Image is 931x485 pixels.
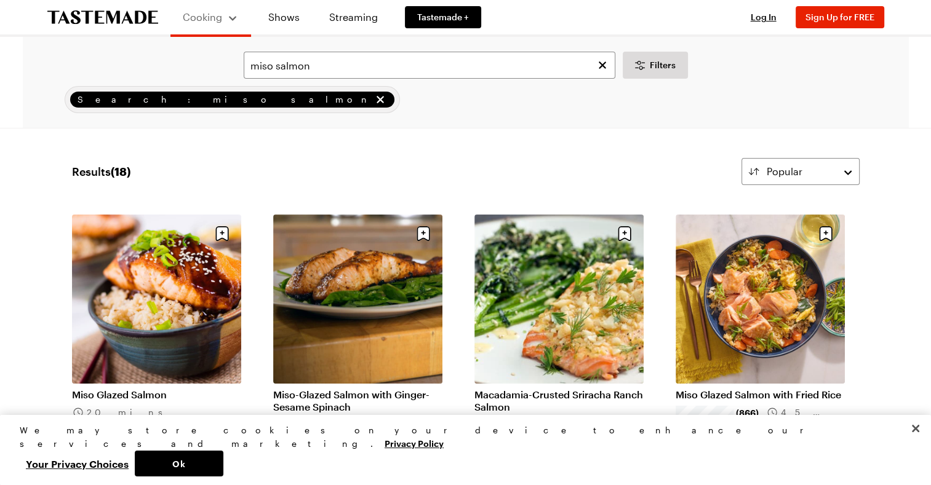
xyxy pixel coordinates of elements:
a: More information about your privacy, opens in a new tab [385,437,444,449]
button: Clear search [596,58,609,72]
button: Ok [135,451,223,476]
button: Save recipe [814,222,837,245]
button: Your Privacy Choices [20,451,135,476]
button: Save recipe [613,222,636,245]
button: Cooking [183,5,239,30]
button: Popular [741,158,860,185]
div: We may store cookies on your device to enhance our services and marketing. [20,424,901,451]
div: Privacy [20,424,901,476]
button: Save recipe [210,222,234,245]
button: Close [902,415,929,442]
span: Sign Up for FREE [805,12,874,22]
button: remove Search: miso salmon [374,93,387,106]
span: ( 18 ) [111,165,130,178]
span: Popular [767,164,802,179]
span: Search: miso salmon [78,93,371,106]
button: Sign Up for FREE [796,6,884,28]
span: Results [72,163,130,180]
span: Tastemade + [417,11,469,23]
button: Desktop filters [623,52,688,79]
button: Save recipe [412,222,435,245]
a: Macadamia-Crusted Sriracha Ranch Salmon [474,388,644,413]
a: Miso Glazed Salmon [72,388,241,401]
span: Log In [751,12,777,22]
a: Tastemade + [405,6,481,28]
a: Miso Glazed Salmon with Fried Rice [676,388,845,401]
a: Miso-Glazed Salmon with Ginger-Sesame Spinach [273,388,442,413]
button: Log In [739,11,788,23]
span: Cooking [183,11,222,23]
span: Filters [650,59,676,71]
a: To Tastemade Home Page [47,10,158,25]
